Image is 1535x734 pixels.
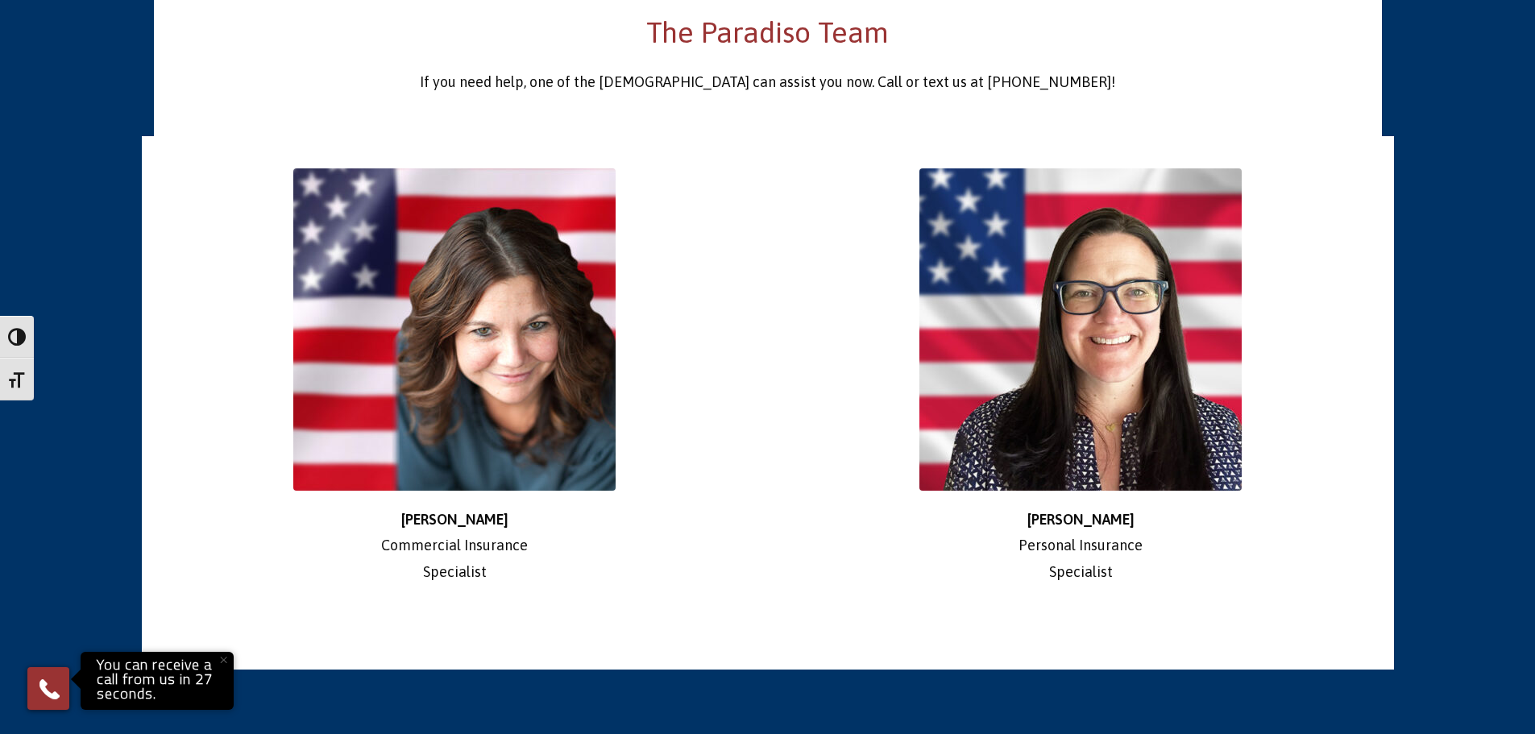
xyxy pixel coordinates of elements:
[1027,511,1135,528] strong: [PERSON_NAME]
[293,168,616,491] img: Stephanie_500x500
[154,507,756,585] p: Commercial Insurance Specialist
[36,676,62,702] img: Phone icon
[780,507,1382,585] p: Personal Insurance Specialist
[919,168,1242,491] img: Jennifer-500x500
[85,656,230,706] p: You can receive a call from us in 27 seconds.
[166,69,1370,95] p: If you need help, one of the [DEMOGRAPHIC_DATA] can assist you now. Call or text us at [PHONE_NUM...
[166,12,1370,52] h2: The Paradiso Team
[205,642,241,678] button: Close
[401,511,508,528] strong: [PERSON_NAME]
